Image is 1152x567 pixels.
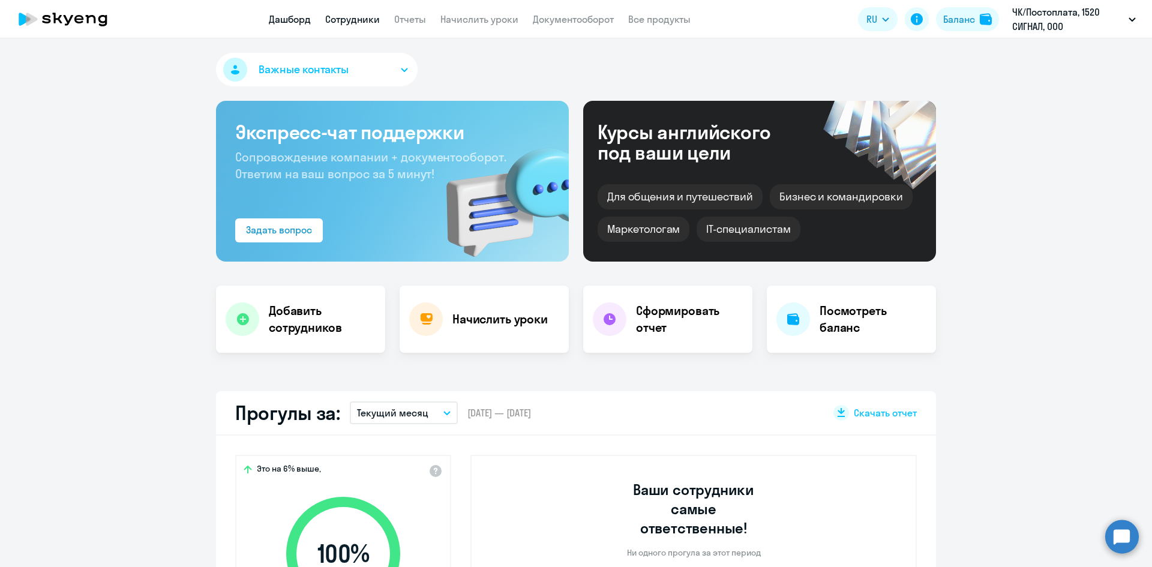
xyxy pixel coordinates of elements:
[598,217,689,242] div: Маркетологам
[598,184,763,209] div: Для общения и путешествий
[235,401,340,425] h2: Прогулы за:
[627,547,761,558] p: Ни одного прогула за этот период
[452,311,548,328] h4: Начислить уроки
[943,12,975,26] div: Баланс
[1006,5,1142,34] button: ЧК/Постоплата, 1520 СИГНАЛ, ООО
[533,13,614,25] a: Документооборот
[246,223,312,237] div: Задать вопрос
[1012,5,1124,34] p: ЧК/Постоплата, 1520 СИГНАЛ, ООО
[820,302,926,336] h4: Посмотреть баланс
[598,122,803,163] div: Курсы английского под ваши цели
[467,406,531,419] span: [DATE] — [DATE]
[269,13,311,25] a: Дашборд
[440,13,518,25] a: Начислить уроки
[636,302,743,336] h4: Сформировать отчет
[235,120,550,144] h3: Экспресс-чат поддержки
[858,7,898,31] button: RU
[235,149,506,181] span: Сопровождение компании + документооборот. Ответим на ваш вопрос за 5 минут!
[429,127,569,262] img: bg-img
[980,13,992,25] img: balance
[628,13,691,25] a: Все продукты
[269,302,376,336] h4: Добавить сотрудников
[936,7,999,31] button: Балансbalance
[770,184,913,209] div: Бизнес и командировки
[866,12,877,26] span: RU
[257,463,321,478] span: Это на 6% выше,
[854,406,917,419] span: Скачать отчет
[325,13,380,25] a: Сотрудники
[357,406,428,420] p: Текущий месяц
[350,401,458,424] button: Текущий месяц
[394,13,426,25] a: Отчеты
[216,53,418,86] button: Важные контакты
[259,62,349,77] span: Важные контакты
[235,218,323,242] button: Задать вопрос
[697,217,800,242] div: IT-специалистам
[617,480,771,538] h3: Ваши сотрудники самые ответственные!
